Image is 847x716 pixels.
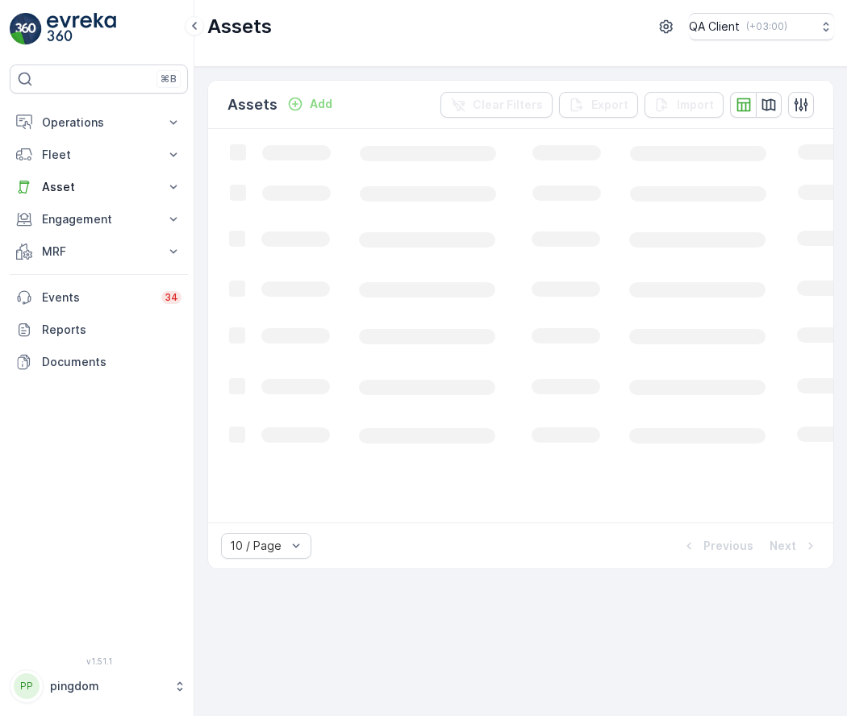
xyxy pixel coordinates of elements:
[42,147,156,163] p: Fleet
[42,354,181,370] p: Documents
[10,656,188,666] span: v 1.51.1
[42,211,156,227] p: Engagement
[50,678,165,694] p: pingdom
[10,314,188,346] a: Reports
[677,97,714,113] p: Import
[689,13,834,40] button: QA Client(+03:00)
[645,92,724,118] button: Import
[10,203,188,235] button: Engagement
[161,73,177,85] p: ⌘B
[440,92,553,118] button: Clear Filters
[10,13,42,45] img: logo
[689,19,740,35] p: QA Client
[42,114,156,131] p: Operations
[207,14,272,40] p: Assets
[42,179,156,195] p: Asset
[10,139,188,171] button: Fleet
[768,536,820,556] button: Next
[310,96,332,112] p: Add
[679,536,755,556] button: Previous
[746,20,787,33] p: ( +03:00 )
[10,669,188,703] button: PPpingdom
[559,92,638,118] button: Export
[47,13,116,45] img: logo_light-DOdMpM7g.png
[42,244,156,260] p: MRF
[10,346,188,378] a: Documents
[10,235,188,268] button: MRF
[227,94,277,116] p: Assets
[770,538,796,554] p: Next
[42,289,152,306] p: Events
[10,106,188,139] button: Operations
[10,281,188,314] a: Events34
[591,97,628,113] p: Export
[42,322,181,338] p: Reports
[703,538,753,554] p: Previous
[165,291,178,304] p: 34
[281,94,339,114] button: Add
[473,97,543,113] p: Clear Filters
[14,673,40,699] div: PP
[10,171,188,203] button: Asset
